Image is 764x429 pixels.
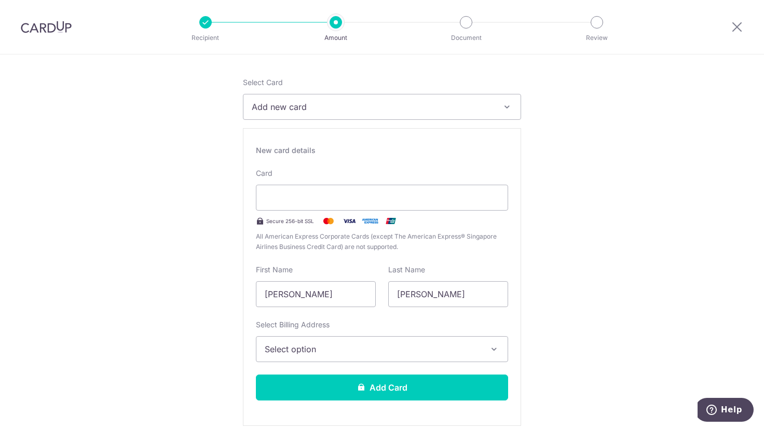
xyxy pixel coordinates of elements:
img: .alt.amex [360,215,380,227]
span: Add new card [252,101,494,113]
span: All American Express Corporate Cards (except The American Express® Singapore Airlines Business Cr... [256,231,508,252]
label: First Name [256,265,293,275]
img: Mastercard [318,215,339,227]
input: Cardholder First Name [256,281,376,307]
div: New card details [256,145,508,156]
span: Secure 256-bit SSL [266,217,314,225]
iframe: Secure card payment input frame [265,191,499,204]
img: Visa [339,215,360,227]
p: Recipient [167,33,244,43]
p: Document [428,33,504,43]
button: Add Card [256,375,508,400]
iframe: Opens a widget where you can find more information [698,398,754,424]
p: Review [558,33,635,43]
label: Select Billing Address [256,320,330,330]
label: Last Name [388,265,425,275]
span: Select option [265,343,481,355]
img: .alt.unionpay [380,215,401,227]
label: Card [256,168,272,178]
button: Add new card [243,94,521,120]
input: Cardholder Last Name [388,281,508,307]
p: Amount [297,33,374,43]
span: translation missing: en.payables.payment_networks.credit_card.summary.labels.select_card [243,78,283,87]
img: CardUp [21,21,72,33]
button: Select option [256,336,508,362]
